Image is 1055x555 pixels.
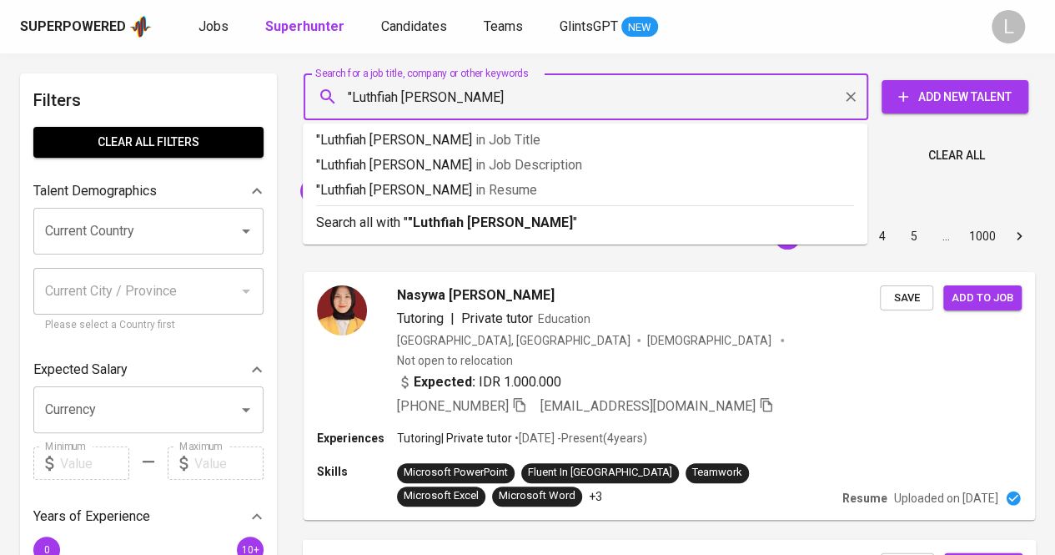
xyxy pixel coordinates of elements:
div: IDR 1.000.000 [397,372,561,392]
a: Nasywa [PERSON_NAME]Tutoring|Private tutorEducation[GEOGRAPHIC_DATA], [GEOGRAPHIC_DATA][DEMOGRAPH... [304,272,1035,520]
div: Teamwork [692,465,742,481]
button: Go to page 5 [901,223,927,250]
div: Microsoft PowerPoint [404,465,508,481]
div: Years of Experience [33,500,264,533]
b: "Luthfiah [PERSON_NAME] [408,214,573,230]
div: L [992,10,1025,43]
span: Add to job [952,289,1013,308]
span: Clear All [928,145,985,166]
p: Resume [842,490,887,507]
p: Skills [317,463,397,480]
button: Go to page 1000 [964,223,1001,250]
div: Microsoft Excel [404,488,479,504]
div: Superpowered [20,18,126,37]
div: Expected Salary [33,353,264,386]
span: Candidates [381,18,447,34]
img: b3986c156b9c3efa3f39fc28d4573884.jpeg [317,285,367,336]
div: Microsoft Word [499,488,575,504]
span: GlintsGPT [560,18,618,34]
span: in Resume [475,182,537,198]
a: Candidates [381,17,450,38]
p: Please select a Country first [45,317,252,334]
p: "Luthfiah [PERSON_NAME] [316,180,854,200]
span: in Job Description [475,157,582,173]
button: Open [234,398,258,421]
span: Jobs [198,18,229,34]
button: Clear All filters [33,127,264,158]
span: | [450,309,455,329]
button: Clear All [922,140,992,171]
span: Education [538,312,590,325]
span: in Job Title [475,132,540,148]
button: Clear [839,85,862,108]
b: Expected: [414,372,475,392]
span: Save [888,289,925,308]
span: NEW [621,19,658,36]
p: Talent Demographics [33,181,157,201]
a: Jobs [198,17,232,38]
img: app logo [129,14,152,39]
span: Teams [484,18,523,34]
span: Clear All filters [47,132,250,153]
span: [EMAIL_ADDRESS][DOMAIN_NAME] [540,398,756,414]
p: • [DATE] - Present ( 4 years ) [512,430,647,447]
nav: pagination navigation [740,223,1035,250]
p: Not open to relocation [397,352,513,369]
p: "Luthfiah [PERSON_NAME] [316,130,854,150]
p: Search all with " " [316,213,854,233]
div: [GEOGRAPHIC_DATA], [GEOGRAPHIC_DATA] [397,332,630,349]
span: Add New Talent [895,87,1015,108]
div: "Ghaida Salsabila" [300,178,430,204]
span: Nasywa [PERSON_NAME] [397,285,555,305]
p: +3 [589,488,602,505]
p: Experiences [317,430,397,447]
p: Expected Salary [33,360,128,380]
button: Open [234,219,258,243]
a: Superhunter [265,17,348,38]
span: Tutoring [397,310,444,326]
p: Tutoring | Private tutor [397,430,512,447]
a: Teams [484,17,526,38]
a: GlintsGPT NEW [560,17,658,38]
button: Add New Talent [882,80,1028,114]
a: Superpoweredapp logo [20,14,152,39]
p: "Luthfiah [PERSON_NAME] [316,155,854,175]
button: Save [880,285,933,311]
p: Years of Experience [33,507,150,527]
button: Add to job [943,285,1022,311]
input: Value [60,447,129,480]
input: Value [194,447,264,480]
div: Fluent In [GEOGRAPHIC_DATA] [528,465,672,481]
button: Go to next page [1006,223,1032,250]
span: Private tutor [461,310,533,326]
span: [DEMOGRAPHIC_DATA] [647,332,774,349]
h6: Filters [33,87,264,114]
p: Uploaded on [DATE] [894,490,998,507]
div: Talent Demographics [33,174,264,208]
b: Superhunter [265,18,344,34]
span: "Ghaida Salsabila" [300,183,412,199]
button: Go to page 4 [869,223,896,250]
span: [PHONE_NUMBER] [397,398,509,414]
div: … [932,228,959,245]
